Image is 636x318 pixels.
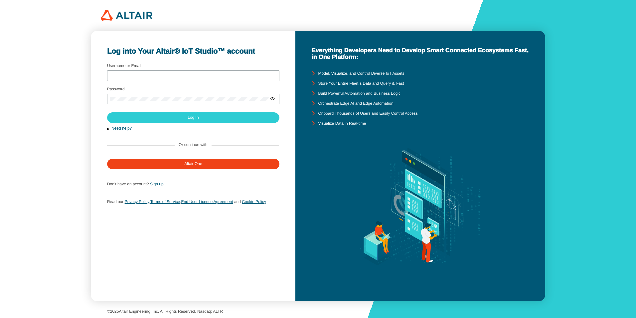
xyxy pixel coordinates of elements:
unity-typography: Everything Developers Need to Develop Smart Connected Ecosystems Fast, in One Platform: [311,47,529,61]
a: Privacy Policy [125,199,149,204]
unity-typography: Orchestrate Edge AI and Edge Automation [318,101,393,106]
label: Or continue with [179,143,208,147]
span: Read our [107,199,123,204]
img: background.svg [350,128,491,285]
a: Terms of Service [150,199,180,204]
unity-typography: Build Powerful Automation and Business Logic [318,91,400,96]
p: , , [107,197,279,206]
button: Need help? [107,126,279,131]
span: and [234,199,241,204]
a: End User License Agreement [181,199,233,204]
p: © Altair Engineering, Inc. All Rights Reserved. Nasdaq: ALTR [107,309,529,314]
img: 320px-Altair_logo.png [101,10,152,21]
unity-typography: Log into Your Altair® IoT Studio™ account [107,47,279,55]
label: Username or Email [107,63,141,68]
unity-typography: Visualize Data in Real-time [318,121,366,126]
span: Don't have an account? [107,182,149,186]
a: Need help? [111,126,132,131]
unity-typography: Onboard Thousands of Users and Easily Control Access [318,111,417,116]
unity-typography: Model, Visualize, and Control Diverse IoT Assets [318,71,404,76]
label: Password [107,87,125,91]
a: Cookie Policy [242,199,266,204]
span: 2025 [110,309,119,314]
a: Sign up. [150,182,165,186]
unity-typography: Store Your Entire Fleet`s Data and Query it, Fast [318,81,404,86]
